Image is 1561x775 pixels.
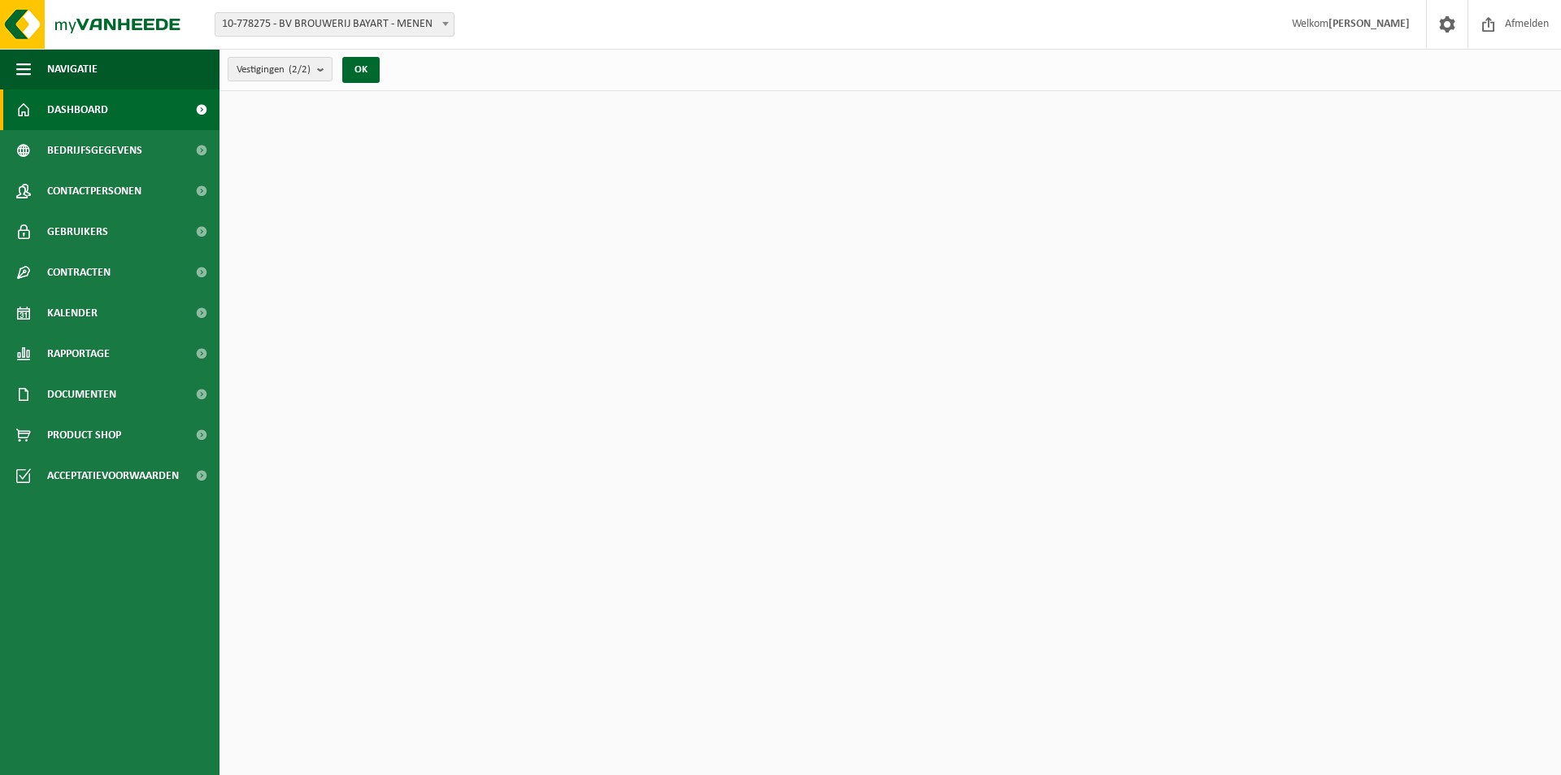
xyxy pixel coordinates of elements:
[237,58,311,82] span: Vestigingen
[47,49,98,89] span: Navigatie
[289,64,311,75] count: (2/2)
[228,57,333,81] button: Vestigingen(2/2)
[47,130,142,171] span: Bedrijfsgegevens
[215,12,454,37] span: 10-778275 - BV BROUWERIJ BAYART - MENEN
[47,252,111,293] span: Contracten
[47,293,98,333] span: Kalender
[47,211,108,252] span: Gebruikers
[47,415,121,455] span: Product Shop
[47,455,179,496] span: Acceptatievoorwaarden
[47,171,141,211] span: Contactpersonen
[1328,18,1410,30] strong: [PERSON_NAME]
[215,13,454,36] span: 10-778275 - BV BROUWERIJ BAYART - MENEN
[342,57,380,83] button: OK
[47,89,108,130] span: Dashboard
[47,333,110,374] span: Rapportage
[47,374,116,415] span: Documenten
